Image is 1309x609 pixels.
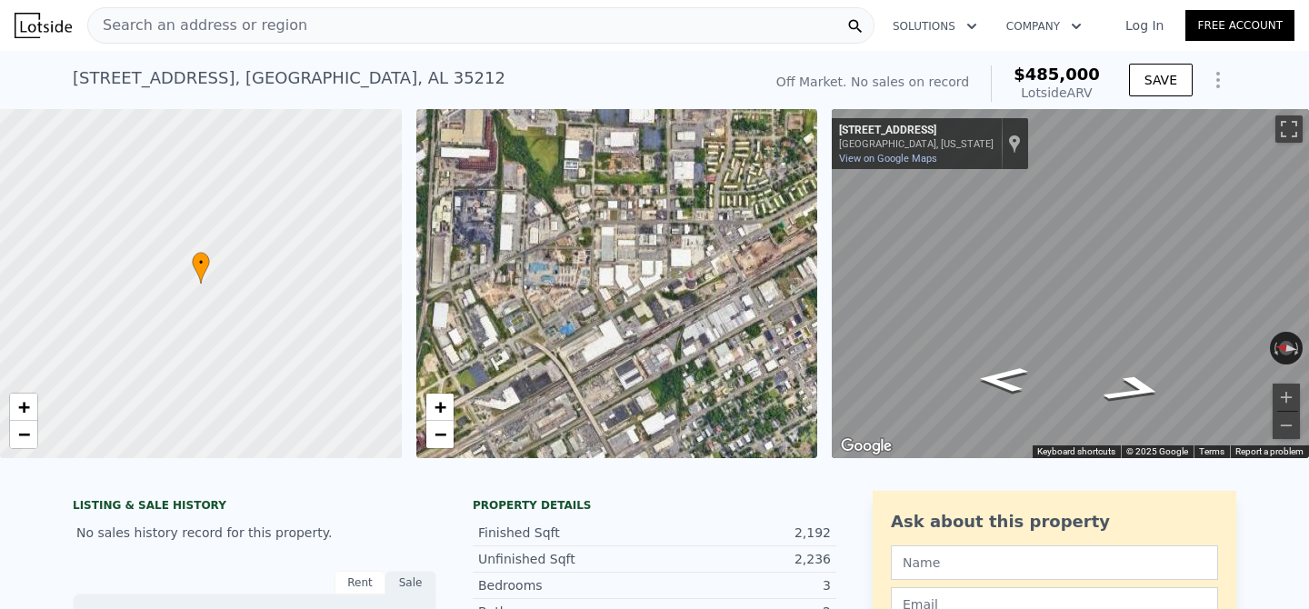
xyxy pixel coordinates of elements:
[478,550,654,568] div: Unfinished Sqft
[18,395,30,418] span: +
[1199,446,1224,456] a: Terms
[654,550,831,568] div: 2,236
[18,423,30,445] span: −
[73,498,436,516] div: LISTING & SALE HISTORY
[1104,16,1185,35] a: Log In
[478,524,654,542] div: Finished Sqft
[836,434,896,458] img: Google
[836,434,896,458] a: Open this area in Google Maps (opens a new window)
[1269,339,1304,357] button: Reset the view
[891,545,1218,580] input: Name
[1185,10,1294,41] a: Free Account
[434,395,445,418] span: +
[1294,332,1304,364] button: Rotate clockwise
[473,498,836,513] div: Property details
[335,571,385,594] div: Rent
[839,153,937,165] a: View on Google Maps
[1008,134,1021,154] a: Show location on map
[426,394,454,421] a: Zoom in
[73,65,505,91] div: [STREET_ADDRESS] , [GEOGRAPHIC_DATA] , AL 35212
[832,109,1309,458] div: Map
[434,423,445,445] span: −
[654,524,831,542] div: 2,192
[1273,384,1300,411] button: Zoom in
[478,576,654,594] div: Bedrooms
[956,361,1049,398] path: Go North, 6th Ave S
[192,252,210,284] div: •
[1200,62,1236,98] button: Show Options
[88,15,307,36] span: Search an address or region
[1270,332,1280,364] button: Rotate counterclockwise
[776,73,969,91] div: Off Market. No sales on record
[891,509,1218,534] div: Ask about this property
[839,124,994,138] div: [STREET_ADDRESS]
[1014,84,1100,102] div: Lotside ARV
[15,13,72,38] img: Lotside
[878,10,992,43] button: Solutions
[832,109,1309,458] div: Street View
[10,421,37,448] a: Zoom out
[385,571,436,594] div: Sale
[1037,445,1115,458] button: Keyboard shortcuts
[654,576,831,594] div: 3
[1014,65,1100,84] span: $485,000
[1077,368,1192,410] path: Go South, 6th Ave S
[1275,115,1303,143] button: Toggle fullscreen view
[839,138,994,150] div: [GEOGRAPHIC_DATA], [US_STATE]
[10,394,37,421] a: Zoom in
[192,255,210,271] span: •
[1126,446,1188,456] span: © 2025 Google
[992,10,1096,43] button: Company
[1273,412,1300,439] button: Zoom out
[426,421,454,448] a: Zoom out
[1129,64,1193,96] button: SAVE
[1235,446,1304,456] a: Report a problem
[73,516,436,549] div: No sales history record for this property.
